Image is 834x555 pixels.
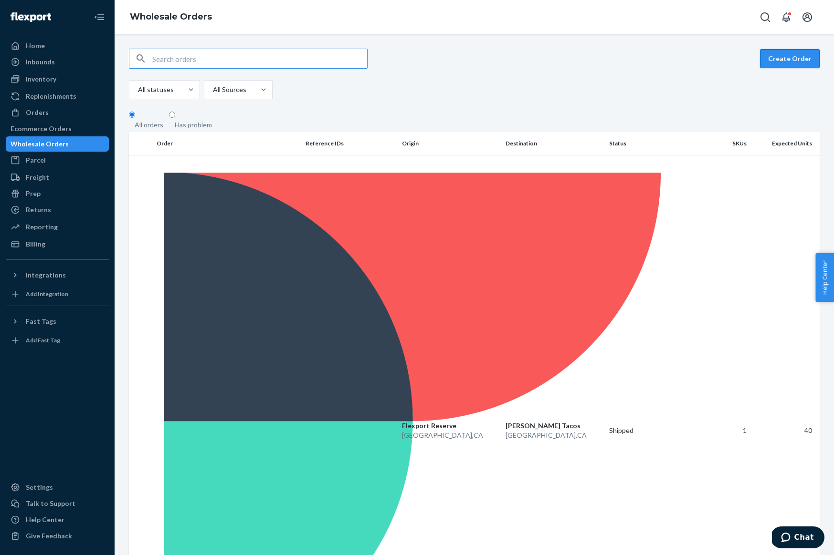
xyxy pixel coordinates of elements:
input: Search orders [152,49,367,68]
div: Integrations [26,270,66,280]
div: Orders [26,108,49,117]
a: Settings [6,480,109,495]
a: Ecommerce Orders [6,121,109,136]
button: Close Navigation [90,8,109,27]
div: Help Center [26,515,64,524]
input: Has problem [169,112,175,118]
th: Destination [502,132,605,155]
div: Parcel [26,155,46,165]
a: Prep [6,186,109,201]
p: [GEOGRAPHIC_DATA] , CA [506,431,602,440]
div: Reporting [26,222,58,232]
div: Inventory [26,74,56,84]
div: Has problem [175,120,212,130]
button: Create Order [760,49,820,68]
button: Integrations [6,267,109,283]
p: [PERSON_NAME] Tacos [506,421,602,431]
button: Open account menu [798,8,817,27]
a: Inbounds [6,54,109,70]
button: Fast Tags [6,314,109,329]
p: [GEOGRAPHIC_DATA] , CA [402,431,498,440]
div: Add Integration [26,290,68,298]
div: Freight [26,173,49,182]
div: Wholesale Orders [11,139,69,149]
a: Home [6,38,109,53]
div: Settings [26,483,53,492]
div: Shipped [609,426,698,435]
div: Returns [26,205,51,215]
div: Replenishments [26,92,76,101]
th: Origin [398,132,502,155]
button: Help Center [815,253,834,302]
a: Freight [6,170,109,185]
p: Flexport Reserve [402,421,498,431]
div: Home [26,41,45,51]
div: Prep [26,189,41,198]
div: Ecommerce Orders [11,124,72,134]
a: Add Integration [6,287,109,302]
a: Parcel [6,153,109,168]
div: Billing [26,239,45,249]
img: Flexport logo [11,12,51,22]
th: Order [153,132,302,155]
div: Add Fast Tag [26,336,60,344]
th: Expected Units [750,132,820,155]
a: Wholesale Orders [130,11,212,22]
div: Talk to Support [26,499,75,508]
div: Inbounds [26,57,55,67]
div: Give Feedback [26,531,72,541]
a: Reporting [6,219,109,235]
a: Replenishments [6,89,109,104]
ol: breadcrumbs [122,3,220,31]
a: Returns [6,202,109,217]
a: Help Center [6,512,109,527]
div: All orders [135,120,163,130]
input: All Sources [212,85,213,94]
input: All statuses [137,85,138,94]
iframe: Opens a widget where you can chat to one of our agents [772,526,824,550]
button: Open Search Box [756,8,775,27]
button: Give Feedback [6,528,109,544]
a: Inventory [6,72,109,87]
a: Wholesale Orders [6,136,109,152]
button: Talk to Support [6,496,109,511]
th: SKUs [702,132,750,155]
a: Orders [6,105,109,120]
th: Status [605,132,702,155]
input: All orders [129,112,135,118]
a: Billing [6,236,109,252]
th: Reference IDs [302,132,399,155]
a: Add Fast Tag [6,333,109,348]
div: Fast Tags [26,317,56,326]
button: Open notifications [777,8,796,27]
